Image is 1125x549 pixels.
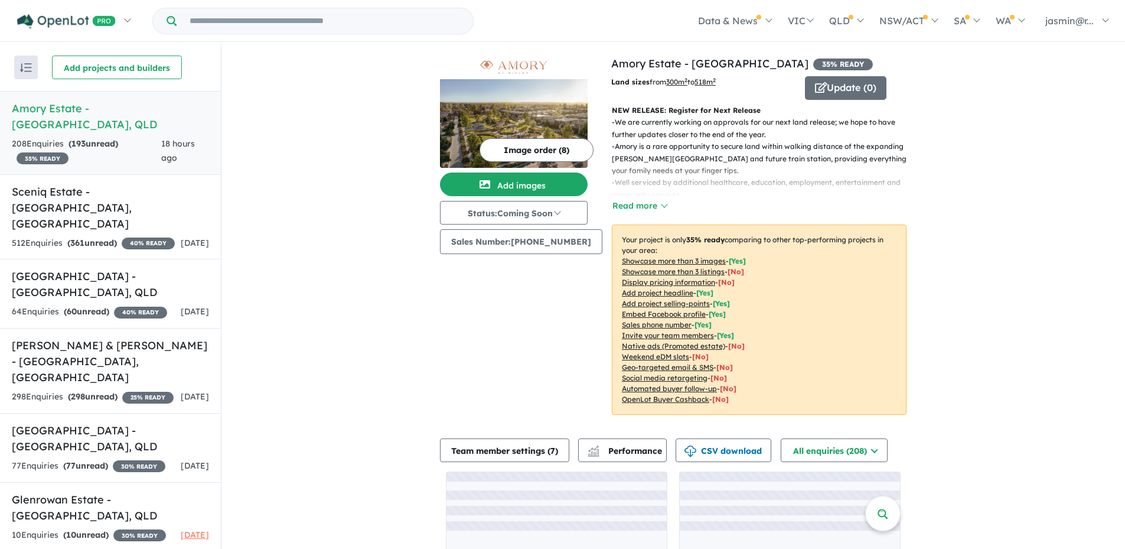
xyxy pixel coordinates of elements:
span: [No] [710,373,727,382]
span: [DATE] [181,391,209,402]
u: Add project headline [622,288,693,297]
p: - We are currently working on approvals for our next land release; we hope to have further update... [612,116,916,141]
span: [ No ] [728,267,744,276]
span: [ No ] [718,278,735,287]
span: [ Yes ] [717,331,734,340]
div: 512 Enquir ies [12,236,175,251]
span: 40 % READY [114,307,167,319]
h5: Glenrowan Estate - [GEOGRAPHIC_DATA] , QLD [12,492,209,524]
img: sort.svg [20,63,32,72]
u: Showcase more than 3 images [622,256,726,265]
span: jasmin@r... [1045,15,1094,27]
u: Weekend eDM slots [622,352,689,361]
img: line-chart.svg [588,446,599,452]
div: 10 Enquir ies [12,528,166,542]
h5: Sceniq Estate - [GEOGRAPHIC_DATA] , [GEOGRAPHIC_DATA] [12,184,209,232]
span: [ Yes ] [729,256,746,265]
div: 298 Enquir ies [12,390,174,404]
span: [DATE] [181,460,209,471]
button: Image order (8) [480,138,594,162]
span: 30 % READY [113,529,166,541]
span: [No] [716,363,733,372]
button: Add images [440,173,588,196]
img: Openlot PRO Logo White [17,14,116,29]
span: [ Yes ] [713,299,730,308]
span: [No] [692,352,709,361]
p: NEW RELEASE: Register for Next Release [612,105,906,116]
div: 208 Enquir ies [12,137,161,165]
span: 10 [66,529,76,540]
span: [DATE] [181,529,209,540]
span: [ Yes ] [696,288,713,297]
strong: ( unread) [64,306,109,317]
u: OpenLot Buyer Cashback [622,395,709,404]
u: Geo-targeted email & SMS [622,363,713,372]
span: 7 [550,446,555,456]
button: Performance [578,438,667,462]
b: Land sizes [611,77,650,86]
span: to [687,77,716,86]
img: Amory Estate - Ripley [440,79,588,168]
span: Performance [589,446,662,456]
u: Showcase more than 3 listings [622,267,725,276]
span: 35 % READY [17,152,69,164]
span: [No] [712,395,729,404]
u: Automated buyer follow-up [622,384,717,393]
img: download icon [684,446,696,457]
span: 77 [66,460,76,471]
h5: [GEOGRAPHIC_DATA] - [GEOGRAPHIC_DATA] , QLD [12,423,209,454]
img: Amory Estate - Ripley Logo [445,60,583,74]
u: Native ads (Promoted estate) [622,342,725,350]
u: 518 m [694,77,716,86]
div: 64 Enquir ies [12,305,167,319]
button: Team member settings (7) [440,438,569,462]
u: Add project selling-points [622,299,710,308]
u: Display pricing information [622,278,715,287]
span: 60 [67,306,77,317]
u: 300 m [666,77,687,86]
a: Amory Estate - Ripley LogoAmory Estate - Ripley [440,56,588,168]
p: - Amory is a rare opportunity to secure land within walking distance of the expanding [PERSON_NAM... [612,141,916,177]
sup: 2 [684,77,687,83]
span: 361 [70,238,84,248]
a: Amory Estate - [GEOGRAPHIC_DATA] [611,57,808,70]
span: 35 % READY [813,59,873,70]
u: Social media retargeting [622,373,707,382]
button: Sales Number:[PHONE_NUMBER] [440,229,602,254]
u: Sales phone number [622,320,692,329]
button: Update (0) [805,76,886,100]
span: 193 [71,138,86,149]
p: from [611,76,796,88]
h5: [GEOGRAPHIC_DATA] - [GEOGRAPHIC_DATA] , QLD [12,268,209,300]
span: [DATE] [181,306,209,317]
span: [ Yes ] [709,310,726,319]
div: 77 Enquir ies [12,459,165,473]
b: 35 % ready [686,235,725,244]
u: Invite your team members [622,331,714,340]
button: Read more [612,199,667,213]
p: Your project is only comparing to other top-performing projects in your area: - - - - - - - - - -... [612,225,906,415]
span: [No] [728,342,745,350]
strong: ( unread) [67,238,117,248]
input: Try estate name, suburb, builder or developer [179,8,471,34]
button: CSV download [676,438,771,462]
h5: Amory Estate - [GEOGRAPHIC_DATA] , QLD [12,100,209,132]
strong: ( unread) [63,529,109,540]
span: 298 [71,391,85,402]
strong: ( unread) [68,391,118,402]
strong: ( unread) [69,138,118,149]
button: Add projects and builders [52,56,182,79]
sup: 2 [713,77,716,83]
button: Status:Coming Soon [440,201,588,225]
span: [No] [720,384,736,393]
button: All enquiries (208) [781,438,888,462]
h5: [PERSON_NAME] & [PERSON_NAME] - [GEOGRAPHIC_DATA] , [GEOGRAPHIC_DATA] [12,337,209,385]
span: 25 % READY [122,392,174,404]
span: [ Yes ] [694,320,712,329]
p: - Well serviced by additional healthcare, education, employment, entertainment and community serv... [612,177,916,201]
span: 40 % READY [122,238,175,249]
span: 30 % READY [113,460,165,472]
u: Embed Facebook profile [622,310,706,319]
strong: ( unread) [63,460,108,471]
span: [DATE] [181,238,209,248]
